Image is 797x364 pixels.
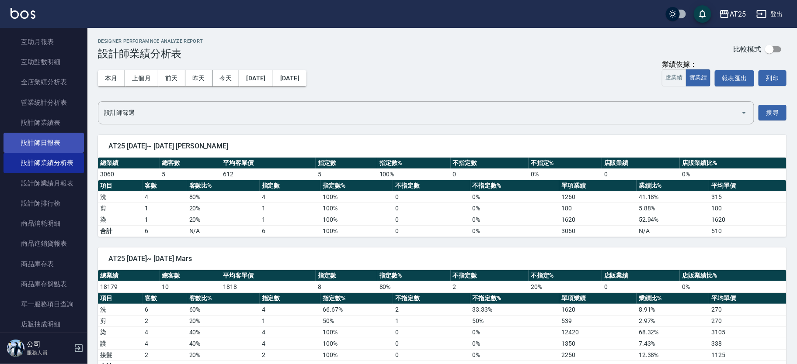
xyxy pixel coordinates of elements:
[470,225,560,237] td: 0%
[559,304,637,315] td: 1620
[98,38,203,44] h2: Designer Perforamnce Analyze Report
[662,69,686,86] button: 虛業績
[3,153,84,173] a: 設計師業績分析表
[108,142,776,151] span: AT25 [DATE]~ [DATE] [PERSON_NAME]
[637,191,709,203] td: 41.18 %
[393,191,470,203] td: 0
[759,105,787,121] button: 搜尋
[320,203,393,214] td: 100 %
[273,70,306,86] button: [DATE]
[393,203,470,214] td: 0
[393,315,470,326] td: 1
[559,203,637,214] td: 180
[470,315,560,326] td: 50 %
[709,304,787,315] td: 270
[662,60,710,69] div: 業績依據：
[320,191,393,203] td: 100 %
[260,225,320,237] td: 6
[393,304,470,315] td: 2
[559,191,637,203] td: 1260
[716,5,749,23] button: AT25
[377,281,451,292] td: 80 %
[377,158,451,169] th: 指定數%
[602,158,680,169] th: 店販業績
[559,180,637,192] th: 單項業績
[221,270,316,282] th: 平均客單價
[559,338,637,349] td: 1350
[377,270,451,282] th: 指定數%
[260,315,320,326] td: 1
[377,168,451,180] td: 100 %
[143,203,187,214] td: 1
[637,293,709,304] th: 業績比%
[260,180,320,192] th: 指定數
[602,270,680,282] th: 店販業績
[3,113,84,133] a: 設計師業績表
[98,48,203,60] h3: 設計師業績分析表
[98,180,787,237] table: a dense table
[260,293,320,304] th: 指定數
[637,203,709,214] td: 5.88 %
[753,6,787,22] button: 登出
[98,315,143,326] td: 剪
[529,270,602,282] th: 不指定%
[470,326,560,338] td: 0 %
[98,158,160,169] th: 總業績
[160,281,221,292] td: 10
[187,338,260,349] td: 40 %
[185,70,212,86] button: 昨天
[3,133,84,153] a: 設計師日報表
[470,203,560,214] td: 0 %
[3,274,84,294] a: 商品庫存盤點表
[451,270,529,282] th: 不指定數
[637,225,709,237] td: N/A
[3,52,84,72] a: 互助點數明細
[98,191,143,203] td: 洗
[637,349,709,361] td: 12.38 %
[3,314,84,334] a: 店販抽成明細
[709,225,787,237] td: 510
[470,338,560,349] td: 0 %
[316,281,377,292] td: 8
[143,191,187,203] td: 4
[320,293,393,304] th: 指定數%
[733,45,761,54] p: 比較模式
[715,70,754,86] button: 報表匯出
[27,340,71,349] h5: 公司
[108,254,776,263] span: AT25 [DATE]~ [DATE] Mars
[160,270,221,282] th: 總客數
[737,106,751,120] button: Open
[694,5,711,23] button: save
[559,214,637,225] td: 1620
[187,326,260,338] td: 40 %
[260,338,320,349] td: 4
[98,180,143,192] th: 項目
[158,70,185,86] button: 前天
[3,193,84,213] a: 設計師排行榜
[98,326,143,338] td: 染
[143,180,187,192] th: 客數
[260,349,320,361] td: 2
[559,225,637,237] td: 3060
[637,338,709,349] td: 7.43 %
[98,270,160,282] th: 總業績
[143,293,187,304] th: 客數
[559,315,637,326] td: 539
[320,349,393,361] td: 100 %
[709,293,787,304] th: 平均單價
[187,225,260,237] td: N/A
[529,158,602,169] th: 不指定%
[320,225,393,237] td: 100%
[393,293,470,304] th: 不指定數
[393,214,470,225] td: 0
[125,70,158,86] button: 上個月
[393,349,470,361] td: 0
[143,349,187,361] td: 2
[98,168,160,180] td: 3060
[529,168,602,180] td: 0 %
[559,293,637,304] th: 單項業績
[320,338,393,349] td: 100 %
[709,349,787,361] td: 1125
[187,180,260,192] th: 客數比%
[393,338,470,349] td: 0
